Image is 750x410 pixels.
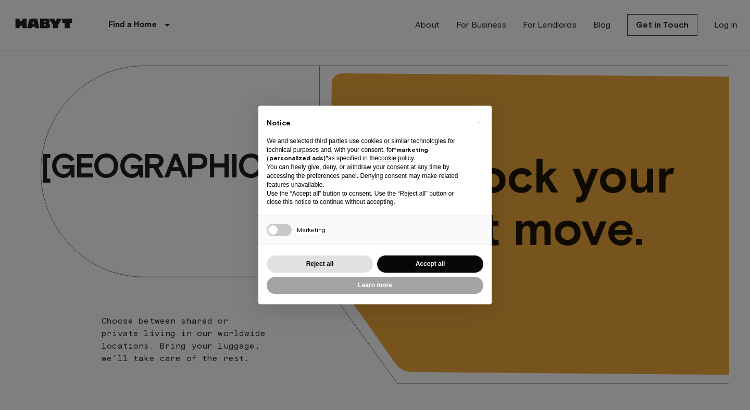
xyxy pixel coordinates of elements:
button: Close this notice [470,114,486,131]
a: cookie policy [378,155,414,162]
span: Marketing [297,226,326,234]
p: Use the “Accept all” button to consent. Use the “Reject all” button or close this notice to conti... [267,189,467,207]
p: You can freely give, deny, or withdraw your consent at any time by accessing the preferences pane... [267,163,467,189]
p: We and selected third parties use cookies or similar technologies for technical purposes and, wit... [267,137,467,163]
strong: “marketing (personalized ads)” [267,146,428,162]
button: Accept all [377,255,483,273]
h2: Notice [267,118,467,129]
span: × [477,116,480,129]
button: Learn more [267,277,483,294]
button: Reject all [267,255,373,273]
